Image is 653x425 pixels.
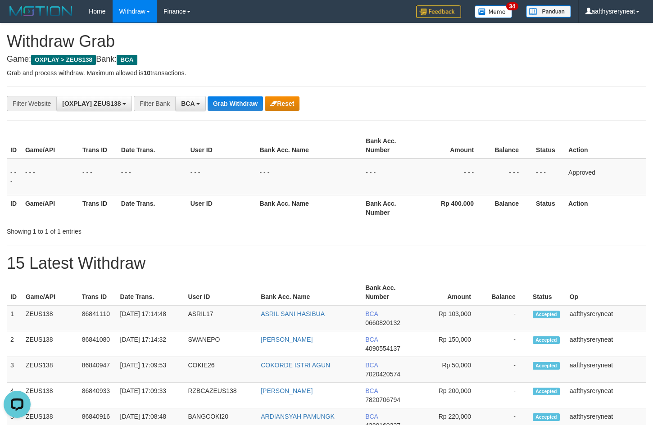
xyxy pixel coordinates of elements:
th: Balance [487,195,532,221]
td: - - - [7,158,22,195]
span: BCA [365,310,378,317]
td: Rp 150,000 [418,331,485,357]
span: Accepted [533,336,560,344]
span: [OXPLAY] ZEUS138 [62,100,121,107]
span: BCA [181,100,195,107]
td: - [485,357,529,383]
span: Copy 0660820132 to clipboard [365,319,400,326]
td: 4 [7,383,22,408]
button: BCA [175,96,206,111]
th: Op [566,280,646,305]
th: Game/API [22,195,79,221]
td: 86841110 [78,305,117,331]
td: - - - [118,158,187,195]
td: - - - [22,158,79,195]
strong: 10 [143,69,150,77]
span: Accepted [533,388,560,395]
th: User ID [187,195,256,221]
span: BCA [365,362,378,369]
th: Balance [485,280,529,305]
th: ID [7,280,22,305]
img: Button%20Memo.svg [475,5,512,18]
span: BCA [365,413,378,420]
td: - - - [419,158,487,195]
h1: Withdraw Grab [7,32,646,50]
td: - - - [532,158,565,195]
a: COKORDE ISTRI AGUN [261,362,330,369]
td: ZEUS138 [22,305,78,331]
span: Accepted [533,413,560,421]
td: - [485,305,529,331]
td: Approved [565,158,646,195]
td: COKIE26 [184,357,257,383]
p: Grab and process withdraw. Maximum allowed is transactions. [7,68,646,77]
th: Game/API [22,280,78,305]
a: [PERSON_NAME] [261,387,313,394]
span: OXPLAY > ZEUS138 [31,55,96,65]
span: BCA [365,336,378,343]
td: Rp 103,000 [418,305,485,331]
td: - [485,383,529,408]
th: Bank Acc. Number [362,133,419,158]
button: Grab Withdraw [208,96,263,111]
td: - - - [187,158,256,195]
th: Trans ID [79,195,118,221]
td: RZBCAZEUS138 [184,383,257,408]
td: [DATE] 17:14:48 [117,305,185,331]
th: Trans ID [79,133,118,158]
h4: Game: Bank: [7,55,646,64]
th: Date Trans. [118,195,187,221]
td: [DATE] 17:14:32 [117,331,185,357]
img: MOTION_logo.png [7,5,75,18]
th: Game/API [22,133,79,158]
th: ID [7,195,22,221]
th: Rp 400.000 [419,195,487,221]
td: aafthysreryneat [566,331,646,357]
th: Trans ID [78,280,117,305]
th: Date Trans. [118,133,187,158]
th: Bank Acc. Name [256,133,363,158]
td: ZEUS138 [22,383,78,408]
button: Reset [265,96,299,111]
td: Rp 200,000 [418,383,485,408]
span: BCA [117,55,137,65]
th: Status [532,133,565,158]
th: Action [565,133,646,158]
td: Rp 50,000 [418,357,485,383]
td: - - - [256,158,363,195]
td: [DATE] 17:09:53 [117,357,185,383]
th: Bank Acc. Name [257,280,362,305]
a: ARDIANSYAH PAMUNGK [261,413,335,420]
th: Status [532,195,565,221]
a: [PERSON_NAME] [261,336,313,343]
td: [DATE] 17:09:33 [117,383,185,408]
a: ASRIL SANI HASIBUA [261,310,325,317]
span: Copy 4090554137 to clipboard [365,345,400,352]
td: aafthysreryneat [566,383,646,408]
span: Copy 7820706794 to clipboard [365,396,400,403]
div: Showing 1 to 1 of 1 entries [7,223,265,236]
img: panduan.png [526,5,571,18]
td: 86840947 [78,357,117,383]
img: Feedback.jpg [416,5,461,18]
th: Balance [487,133,532,158]
td: - - - [362,158,419,195]
th: Bank Acc. Number [362,280,418,305]
td: 3 [7,357,22,383]
td: 1 [7,305,22,331]
th: User ID [184,280,257,305]
th: Amount [418,280,485,305]
span: Accepted [533,362,560,370]
td: ASRIL17 [184,305,257,331]
div: Filter Website [7,96,56,111]
td: - - - [487,158,532,195]
span: BCA [365,387,378,394]
th: User ID [187,133,256,158]
h1: 15 Latest Withdraw [7,254,646,272]
span: 34 [506,2,518,10]
span: Accepted [533,311,560,318]
td: - [485,331,529,357]
td: - - - [79,158,118,195]
td: aafthysreryneat [566,305,646,331]
div: Filter Bank [134,96,175,111]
